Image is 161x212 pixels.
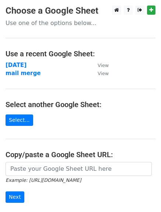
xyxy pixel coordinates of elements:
h4: Copy/paste a Google Sheet URL: [6,150,155,159]
h3: Choose a Google Sheet [6,6,155,16]
a: [DATE] [6,62,27,68]
small: Example: [URL][DOMAIN_NAME] [6,177,81,183]
small: View [98,71,109,76]
iframe: Chat Widget [124,177,161,212]
input: Paste your Google Sheet URL here [6,162,152,176]
input: Next [6,191,24,203]
a: View [90,62,109,68]
small: View [98,63,109,68]
p: Use one of the options below... [6,19,155,27]
a: mail merge [6,70,41,77]
a: View [90,70,109,77]
h4: Use a recent Google Sheet: [6,49,155,58]
a: Select... [6,114,33,126]
h4: Select another Google Sheet: [6,100,155,109]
